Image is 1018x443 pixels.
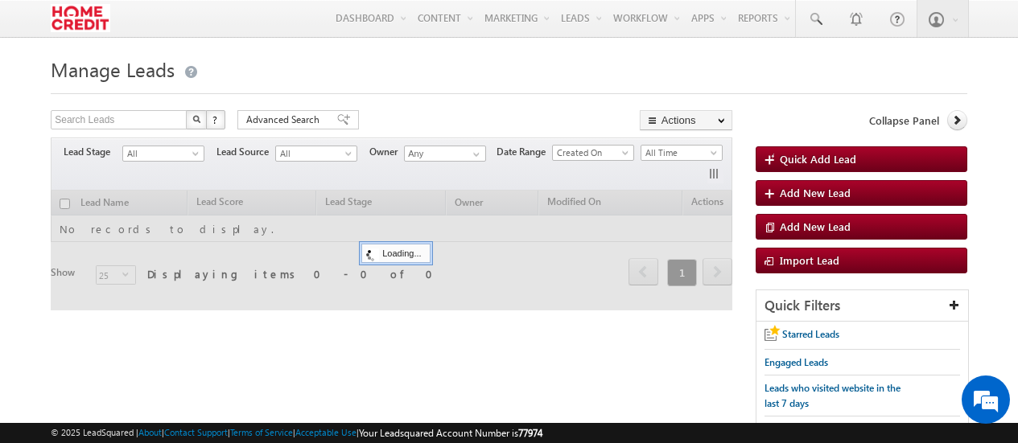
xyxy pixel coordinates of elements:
a: Terms of Service [230,427,293,437]
img: Search [192,115,200,123]
span: Lead Source [216,145,275,159]
span: All [123,146,200,161]
a: All [122,146,204,162]
span: All Time [641,146,718,160]
img: Custom Logo [51,4,109,32]
input: Type to Search [404,146,486,162]
span: 77974 [518,427,542,439]
a: Show All Items [464,146,484,162]
div: Loading... [361,244,430,263]
span: Owner [369,145,404,159]
span: Manage Leads [51,56,175,82]
span: Add New Lead [780,186,851,199]
span: Add New Lead [780,219,851,233]
span: Import Lead [780,253,839,267]
span: Date Range [497,145,552,159]
span: Created On [553,146,629,160]
span: Quick Add Lead [780,152,856,166]
a: Contact Support [164,427,228,437]
span: Leads who visited website in the last 7 days [765,382,901,409]
span: © 2025 LeadSquared | | | | | [51,425,542,441]
span: All [276,146,352,161]
a: About [138,427,162,437]
span: Advanced Search [246,113,324,127]
span: Engaged Leads [765,356,828,368]
a: Acceptable Use [295,427,357,437]
span: ? [212,113,220,126]
a: All [275,146,357,162]
a: Created On [552,145,634,161]
div: Quick Filters [756,290,968,322]
a: All Time [641,145,723,161]
span: Starred Leads [782,328,839,340]
button: Actions [640,110,732,130]
span: Collapse Panel [869,113,939,128]
button: ? [206,110,225,129]
span: Lead Stage [64,145,122,159]
span: Your Leadsquared Account Number is [359,427,542,439]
